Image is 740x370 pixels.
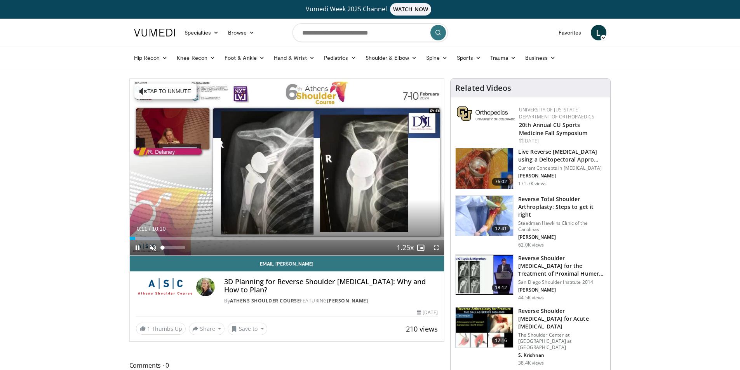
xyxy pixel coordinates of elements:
[136,323,186,335] a: 1 Thumbs Up
[180,25,224,40] a: Specialties
[455,148,606,189] a: 76:02 Live Reverse [MEDICAL_DATA] using a Deltopectoral Appro… Current Concepts in [MEDICAL_DATA]...
[519,121,587,137] a: 20th Annual CU Sports Medicine Fall Symposium
[554,25,586,40] a: Favorites
[130,256,444,271] a: Email [PERSON_NAME]
[390,3,431,16] span: WATCH NOW
[149,226,151,232] span: /
[134,83,197,99] button: Tap to unmute
[455,195,606,248] a: 12:41 Reverse Total Shoulder Arthroplasty: Steps to get it right Steadman Hawkins Clinic of the C...
[136,278,193,296] img: Athens Shoulder Course
[519,106,594,120] a: University of [US_STATE] Department of Orthopaedics
[455,83,511,93] h4: Related Videos
[492,225,510,233] span: 12:41
[452,50,486,66] a: Sports
[456,148,513,189] img: 684033_3.png.150x105_q85_crop-smart_upscale.jpg
[269,50,319,66] a: Hand & Wrist
[518,148,606,163] h3: Live Reverse [MEDICAL_DATA] using a Deltopectoral Appro…
[196,278,215,296] img: Avatar
[428,240,444,255] button: Fullscreen
[145,240,161,255] button: Unmute
[228,323,267,335] button: Save to
[293,23,448,42] input: Search topics, interventions
[130,79,444,256] video-js: Video Player
[137,226,147,232] span: 0:11
[130,237,444,240] div: Progress Bar
[518,234,606,240] p: [PERSON_NAME]
[456,307,513,348] img: butch_reverse_arthroplasty_3.png.150x105_q85_crop-smart_upscale.jpg
[457,106,515,121] img: 355603a8-37da-49b6-856f-e00d7e9307d3.png.150x105_q85_autocrop_double_scale_upscale_version-0.2.png
[492,284,510,292] span: 18:12
[519,137,604,144] div: [DATE]
[327,297,368,304] a: [PERSON_NAME]
[518,352,606,358] p: S. Krishnan
[518,173,606,179] p: [PERSON_NAME]
[224,278,438,294] h4: 3D Planning for Reverse Shoulder [MEDICAL_DATA]: Why and How to Plan?
[152,226,165,232] span: 10:10
[521,50,560,66] a: Business
[224,297,438,304] div: By FEATURING
[492,178,510,186] span: 76:02
[518,307,606,330] h3: Reverse Shoulder [MEDICAL_DATA] for Acute [MEDICAL_DATA]
[455,307,606,366] a: 12:16 Reverse Shoulder [MEDICAL_DATA] for Acute [MEDICAL_DATA] The Shoulder Center at [GEOGRAPHIC...
[518,242,544,248] p: 62.0K views
[591,25,606,40] a: L
[406,324,438,334] span: 210 views
[518,360,544,366] p: 38.4K views
[172,50,220,66] a: Knee Recon
[486,50,521,66] a: Trauma
[319,50,361,66] a: Pediatrics
[397,240,413,255] button: Playback Rate
[230,297,300,304] a: Athens Shoulder Course
[135,3,605,16] a: Vumedi Week 2025 ChannelWATCH NOW
[456,196,513,236] img: 326034_0000_1.png.150x105_q85_crop-smart_upscale.jpg
[163,246,185,249] div: Volume Level
[518,279,606,285] p: San Diego Shoulder Institute 2014
[518,195,606,219] h3: Reverse Total Shoulder Arthroplasty: Steps to get it right
[147,325,150,332] span: 1
[518,287,606,293] p: [PERSON_NAME]
[361,50,421,66] a: Shoulder & Elbow
[518,332,606,351] p: The Shoulder Center at [GEOGRAPHIC_DATA] at [GEOGRAPHIC_DATA]
[189,323,225,335] button: Share
[421,50,452,66] a: Spine
[518,220,606,233] p: Steadman Hawkins Clinic of the Carolinas
[518,295,544,301] p: 44.5K views
[223,25,259,40] a: Browse
[413,240,428,255] button: Enable picture-in-picture mode
[455,254,606,301] a: 18:12 Reverse Shoulder [MEDICAL_DATA] for the Treatment of Proximal Humeral … San Diego Shoulder ...
[492,337,510,344] span: 12:16
[518,181,547,187] p: 171.7K views
[220,50,269,66] a: Foot & Ankle
[130,240,145,255] button: Pause
[518,165,606,171] p: Current Concepts in [MEDICAL_DATA]
[518,254,606,278] h3: Reverse Shoulder [MEDICAL_DATA] for the Treatment of Proximal Humeral …
[456,255,513,295] img: Q2xRg7exoPLTwO8X4xMDoxOjA4MTsiGN.150x105_q85_crop-smart_upscale.jpg
[129,50,172,66] a: Hip Recon
[417,309,438,316] div: [DATE]
[134,29,175,36] img: VuMedi Logo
